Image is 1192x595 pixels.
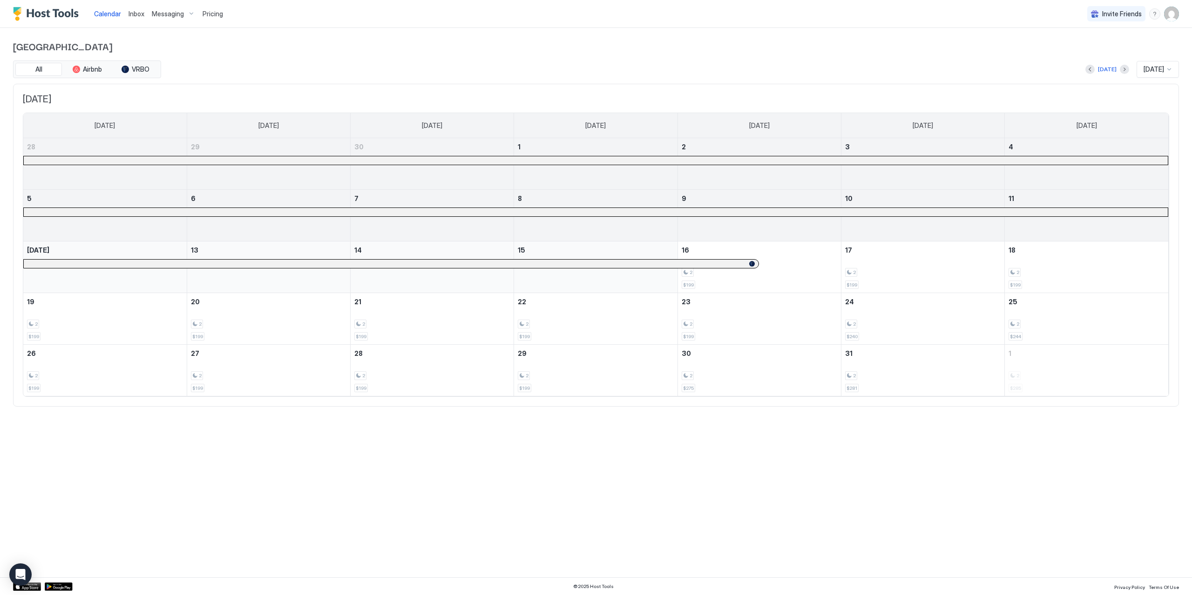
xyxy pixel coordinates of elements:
div: User profile [1164,7,1179,21]
td: October 26, 2025 [23,345,187,396]
a: Calendar [94,9,121,19]
span: 2 [199,321,202,327]
span: 22 [518,298,526,306]
a: October 9, 2025 [678,190,841,207]
span: 2 [35,321,38,327]
span: 25 [1009,298,1017,306]
span: 1 [518,143,521,151]
a: October 26, 2025 [23,345,187,362]
div: menu [1149,8,1160,20]
a: October 8, 2025 [514,190,677,207]
td: October 9, 2025 [677,190,841,241]
span: 2 [199,373,202,379]
span: 14 [354,246,362,254]
td: October 22, 2025 [514,293,677,345]
span: [DATE] [749,121,770,130]
td: October 19, 2025 [23,293,187,345]
span: Messaging [152,10,184,18]
span: 17 [845,246,852,254]
div: tab-group [13,60,161,78]
a: October 30, 2025 [678,345,841,362]
a: October 27, 2025 [187,345,350,362]
span: [DATE] [95,121,115,130]
span: $199 [28,334,39,340]
a: Wednesday [576,113,615,138]
span: 4 [1009,143,1013,151]
span: Privacy Policy [1114,584,1145,590]
span: $199 [1010,282,1021,288]
a: October 14, 2025 [351,241,514,259]
button: VRBO [112,63,159,76]
span: Inbox [129,10,144,18]
span: 9 [682,194,686,202]
span: 29 [191,143,200,151]
span: All [35,65,42,74]
span: 20 [191,298,200,306]
span: [DATE] [27,246,49,254]
button: All [15,63,62,76]
td: October 29, 2025 [514,345,677,396]
span: 21 [354,298,361,306]
td: October 31, 2025 [841,345,1004,396]
span: 3 [845,143,850,151]
button: Previous month [1085,65,1095,74]
td: October 17, 2025 [841,241,1004,293]
span: 2 [35,373,38,379]
a: October 31, 2025 [841,345,1004,362]
span: $275 [683,385,694,391]
span: 6 [191,194,196,202]
span: 19 [27,298,34,306]
span: [DATE] [585,121,606,130]
a: October 17, 2025 [841,241,1004,259]
a: November 1, 2025 [1005,345,1168,362]
span: 27 [191,349,199,357]
a: App Store [13,582,41,591]
span: Pricing [203,10,223,18]
td: October 6, 2025 [187,190,350,241]
span: 18 [1009,246,1016,254]
td: October 10, 2025 [841,190,1004,241]
a: Google Play Store [45,582,73,591]
span: 7 [354,194,359,202]
a: September 29, 2025 [187,138,350,155]
a: October 11, 2025 [1005,190,1168,207]
span: $240 [847,334,858,340]
a: October 20, 2025 [187,293,350,310]
span: 2 [362,321,365,327]
a: October 28, 2025 [351,345,514,362]
button: Airbnb [64,63,110,76]
span: VRBO [132,65,149,74]
span: Airbnb [83,65,102,74]
a: Tuesday [413,113,452,138]
span: 28 [354,349,363,357]
span: 26 [27,349,36,357]
div: Host Tools Logo [13,7,83,21]
span: $199 [28,385,39,391]
a: October 18, 2025 [1005,241,1168,259]
span: 16 [682,246,689,254]
a: Privacy Policy [1114,582,1145,591]
td: October 12, 2025 [23,241,187,293]
a: October 19, 2025 [23,293,187,310]
span: [DATE] [1077,121,1097,130]
a: October 25, 2025 [1005,293,1168,310]
button: [DATE] [1097,64,1118,75]
td: September 29, 2025 [187,138,350,190]
span: 1 [1009,349,1011,357]
span: 2 [526,373,528,379]
td: October 8, 2025 [514,190,677,241]
span: $199 [519,334,530,340]
td: October 1, 2025 [514,138,677,190]
span: [DATE] [23,94,1169,105]
span: 30 [682,349,691,357]
span: $199 [356,334,366,340]
td: October 18, 2025 [1005,241,1168,293]
a: October 2, 2025 [678,138,841,155]
a: Inbox [129,9,144,19]
td: September 28, 2025 [23,138,187,190]
a: October 13, 2025 [187,241,350,259]
span: 2 [362,373,365,379]
td: October 23, 2025 [677,293,841,345]
span: [DATE] [258,121,279,130]
span: 31 [845,349,853,357]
